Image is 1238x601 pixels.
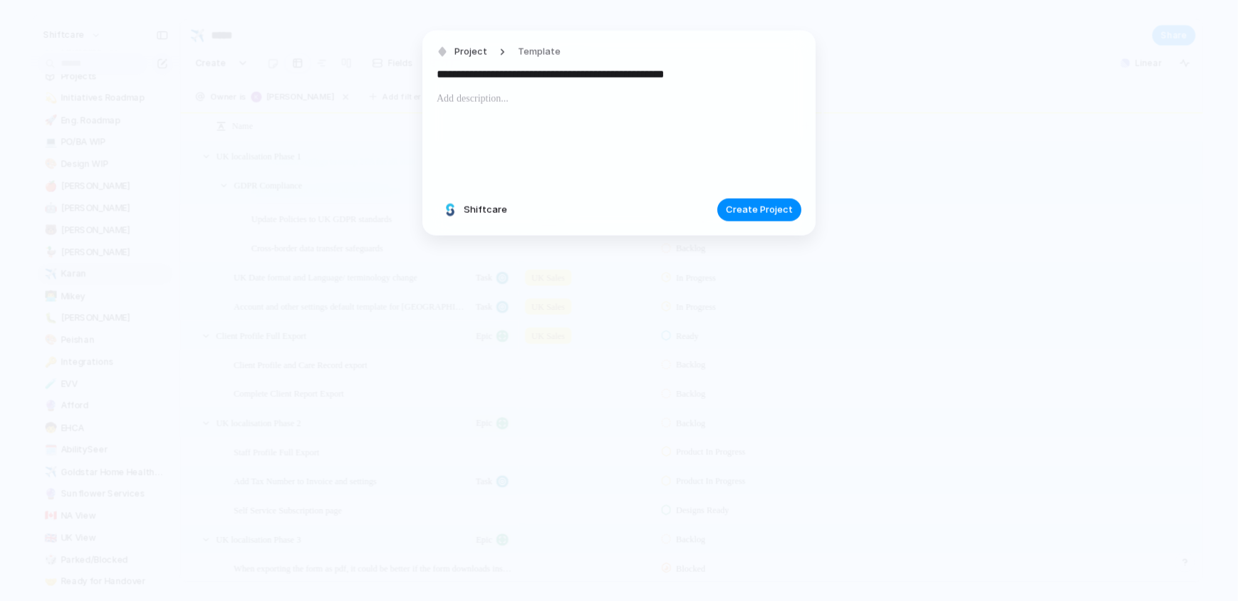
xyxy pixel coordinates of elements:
[464,202,507,216] span: Shiftcare
[726,202,793,216] span: Create Project
[518,45,561,59] span: Template
[433,42,491,63] button: Project
[454,45,487,59] span: Project
[717,198,801,221] button: Create Project
[509,42,569,63] button: Template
